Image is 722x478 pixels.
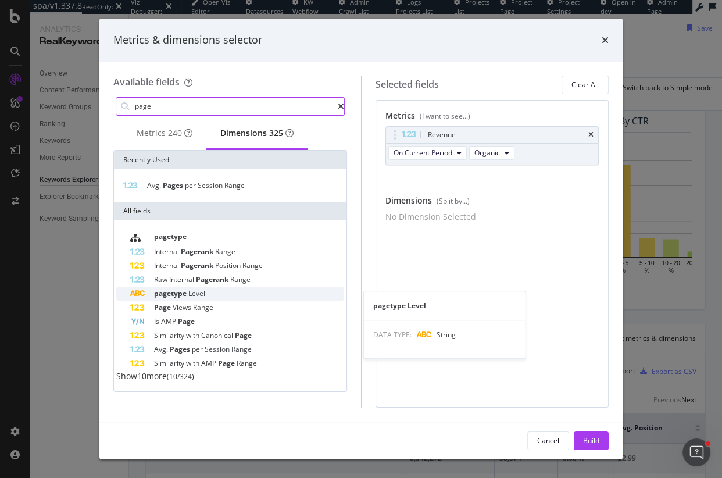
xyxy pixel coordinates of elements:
[161,316,178,326] span: AMP
[114,202,346,220] div: All fields
[134,98,338,115] input: Search by field name
[230,274,251,284] span: Range
[527,431,569,450] button: Cancel
[218,358,237,368] span: Page
[154,261,181,270] span: Internal
[537,436,559,445] div: Cancel
[237,358,257,368] span: Range
[114,151,346,169] div: Recently Used
[205,344,231,354] span: Session
[588,131,594,138] div: times
[154,288,188,298] span: pagetype
[385,195,599,211] div: Dimensions
[188,288,205,298] span: Level
[571,80,599,90] div: Clear All
[192,344,205,354] span: per
[602,33,609,48] div: times
[168,127,182,138] span: 240
[376,78,439,91] div: Selected fields
[231,344,252,354] span: Range
[562,76,609,94] button: Clear All
[364,301,526,311] div: pagetype Level
[215,261,242,270] span: Position
[185,180,198,190] span: per
[224,180,245,190] span: Range
[215,247,235,256] span: Range
[178,316,195,326] span: Page
[385,110,599,126] div: Metrics
[181,247,215,256] span: Pagerank
[437,330,456,340] span: String
[583,436,599,445] div: Build
[154,274,169,284] span: Raw
[269,127,283,139] div: brand label
[99,19,623,459] div: modal
[235,330,252,340] span: Page
[198,180,224,190] span: Session
[574,431,609,450] button: Build
[154,316,161,326] span: Is
[181,261,215,270] span: Pagerank
[186,330,201,340] span: with
[420,111,470,121] div: (I want to see...)
[388,146,467,160] button: On Current Period
[394,148,452,158] span: On Current Period
[242,261,263,270] span: Range
[113,33,262,48] div: Metrics & dimensions selector
[437,196,470,206] div: (Split by...)
[168,127,182,139] div: brand label
[113,76,180,88] div: Available fields
[196,274,230,284] span: Pagerank
[154,302,173,312] span: Page
[154,344,170,354] span: Avg.
[137,127,192,139] div: Metrics
[186,358,201,368] span: with
[474,148,500,158] span: Organic
[116,370,167,381] span: Show 10 more
[163,180,185,190] span: Pages
[154,330,186,340] span: Similarity
[154,358,186,368] span: Similarity
[385,211,476,223] div: No Dimension Selected
[170,344,192,354] span: Pages
[167,372,194,381] span: ( 10 / 324 )
[201,330,235,340] span: Canonical
[193,302,213,312] span: Range
[385,126,599,165] div: RevenuetimesOn Current PeriodOrganic
[220,127,294,139] div: Dimensions
[269,127,283,138] span: 325
[173,302,193,312] span: Views
[428,129,456,141] div: Revenue
[154,231,187,241] span: pagetype
[373,330,412,340] span: DATA TYPE:
[469,146,514,160] button: Organic
[201,358,218,368] span: AMP
[682,438,710,466] iframe: Intercom live chat
[154,247,181,256] span: Internal
[147,180,163,190] span: Avg.
[169,274,196,284] span: Internal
